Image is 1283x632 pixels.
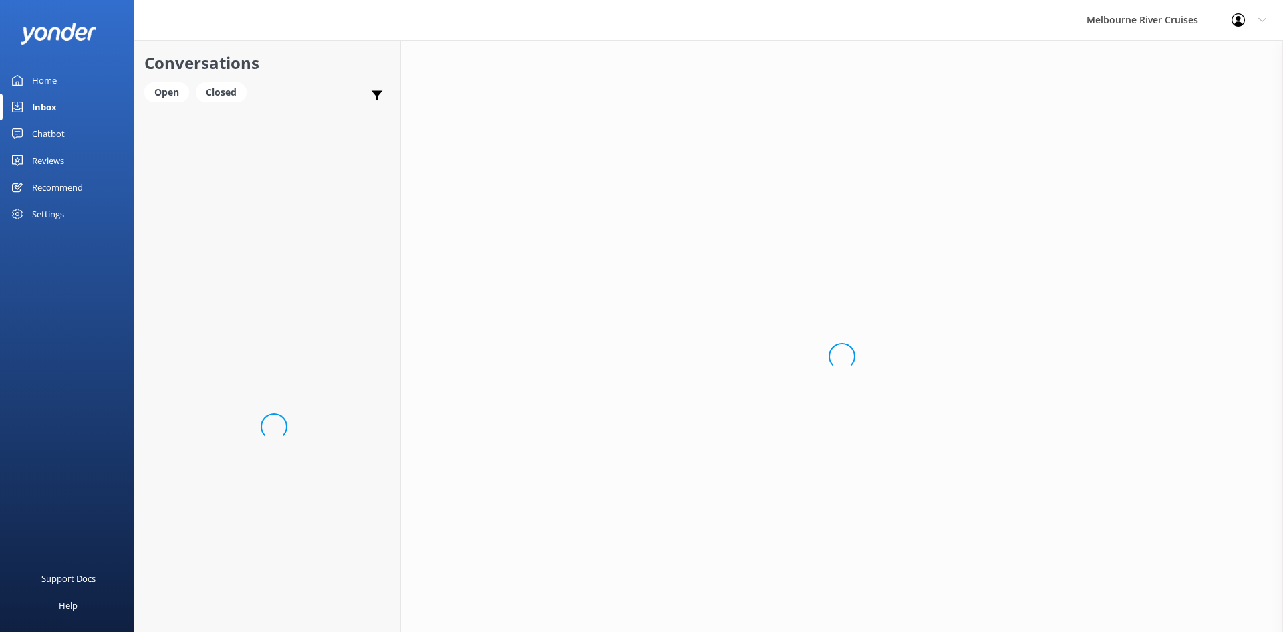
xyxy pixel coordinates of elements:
[144,82,189,102] div: Open
[41,565,96,592] div: Support Docs
[144,84,196,99] a: Open
[196,84,253,99] a: Closed
[32,67,57,94] div: Home
[20,23,97,45] img: yonder-white-logo.png
[32,120,65,147] div: Chatbot
[32,174,83,201] div: Recommend
[144,50,390,76] h2: Conversations
[32,201,64,227] div: Settings
[32,147,64,174] div: Reviews
[196,82,247,102] div: Closed
[32,94,57,120] div: Inbox
[59,592,78,619] div: Help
